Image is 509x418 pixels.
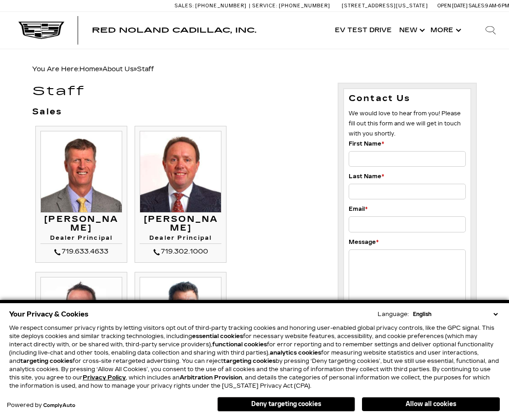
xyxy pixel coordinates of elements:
a: ComplyAuto [43,403,75,408]
a: [STREET_ADDRESS][US_STATE] [342,3,428,9]
strong: functional cookies [212,341,267,348]
span: Sales: [469,3,485,9]
div: 719.633.4633 [40,246,122,257]
button: Allow all cookies [362,397,500,411]
select: Language Select [411,310,500,318]
h4: Dealer Principal [40,235,122,244]
strong: essential cookies [192,333,243,339]
label: Email [349,204,368,214]
span: Red Noland Cadillac, Inc. [92,26,256,34]
label: First Name [349,139,384,149]
a: New [396,12,427,49]
button: More [427,12,463,49]
p: We respect consumer privacy rights by letting visitors opt out of third-party tracking cookies an... [9,324,500,390]
a: About Us [102,65,134,73]
h4: Dealer Principal [140,235,221,244]
span: [PHONE_NUMBER] [279,3,330,9]
div: Breadcrumbs [32,63,476,76]
span: Your Privacy & Cookies [9,308,89,321]
label: Last Name [349,171,384,181]
a: Red Noland Cadillac, Inc. [92,27,256,34]
strong: targeting cookies [223,358,276,364]
strong: targeting cookies [20,358,73,364]
img: Leif Clinard [40,277,122,359]
span: You Are Here: [32,65,154,73]
img: Cadillac Dark Logo with Cadillac White Text [18,22,64,39]
h3: [PERSON_NAME] [40,215,122,233]
span: » [102,65,154,73]
img: Mike Jorgensen [40,131,122,213]
a: EV Test Drive [331,12,396,49]
a: Privacy Policy [83,374,126,381]
div: 719.302.1000 [140,246,221,257]
span: [PHONE_NUMBER] [195,3,247,9]
strong: analytics cookies [270,350,321,356]
span: We would love to hear from you! Please fill out this form and we will get in touch with you shortly. [349,110,461,137]
label: Message [349,237,379,247]
a: Service: [PHONE_NUMBER] [249,3,333,8]
span: Sales: [175,3,194,9]
span: » [79,65,154,73]
strong: Arbitration Provision [180,374,242,381]
div: Powered by [7,402,75,408]
span: 9 AM-6 PM [485,3,509,9]
div: Language: [378,311,409,317]
img: Matt Canales [140,277,221,359]
a: Home [79,65,99,73]
h3: [PERSON_NAME] [140,215,221,233]
img: Thom Buckley [140,131,221,213]
span: Open [DATE] [437,3,468,9]
a: Sales: [PHONE_NUMBER] [175,3,249,8]
span: Staff [137,65,154,73]
h3: Contact Us [349,94,465,104]
h3: Sales [32,107,324,117]
h1: Staff [32,85,324,98]
span: Service: [252,3,277,9]
button: Deny targeting cookies [217,397,355,412]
